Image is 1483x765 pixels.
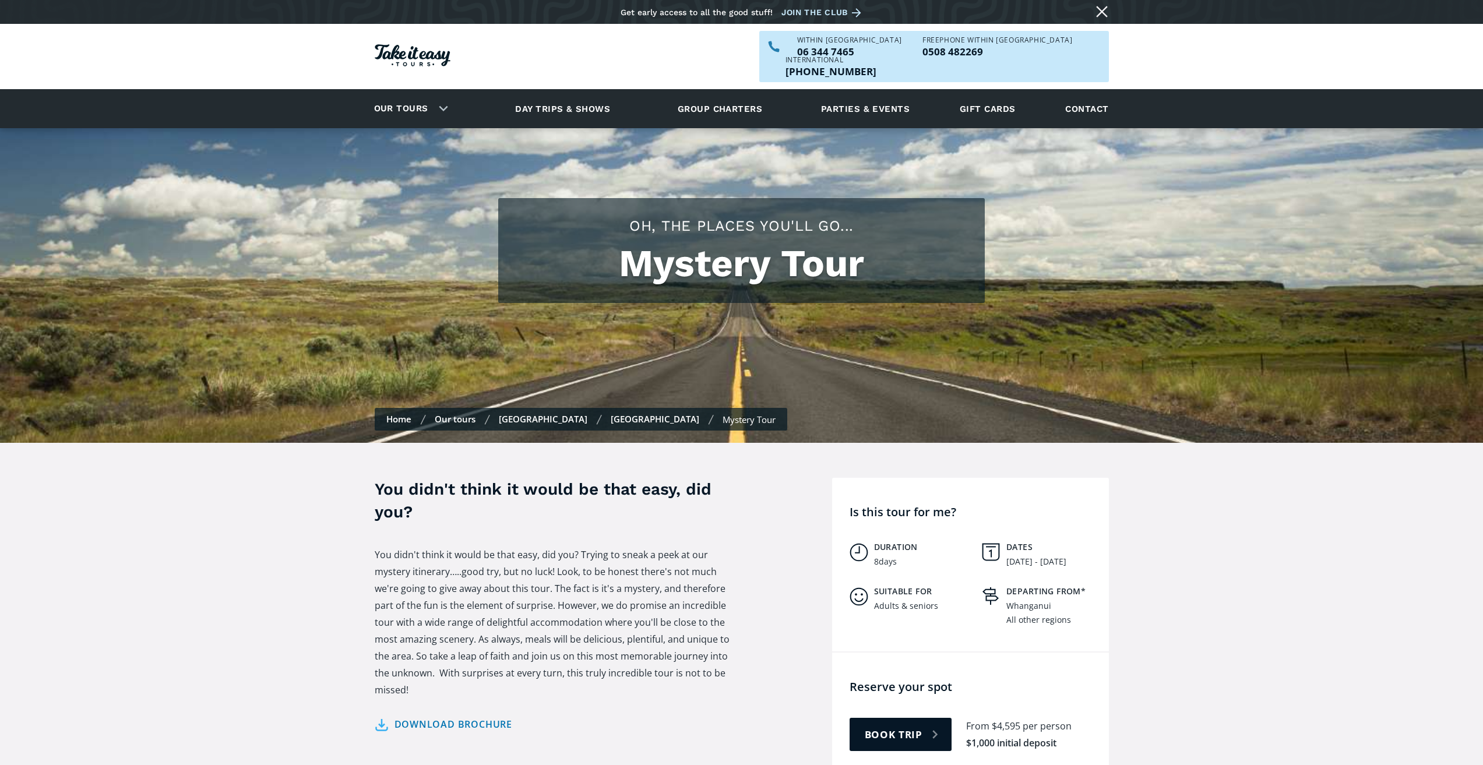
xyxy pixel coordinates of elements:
div: $1,000 [966,736,995,750]
h4: Is this tour for me? [850,504,1103,520]
a: Home [386,413,411,425]
div: Get early access to all the good stuff! [621,8,773,17]
p: [PHONE_NUMBER] [785,66,876,76]
a: Our tours [365,95,437,122]
div: 8 [874,557,879,567]
div: International [785,57,876,64]
div: From [966,720,989,733]
div: [DATE] - [DATE] [1006,557,1066,567]
div: Our tours [360,93,457,125]
h1: Mystery Tour [510,242,973,285]
a: Parties & events [815,93,915,125]
div: Whanganui [1006,601,1051,611]
a: Call us within NZ on 063447465 [797,47,902,57]
a: [GEOGRAPHIC_DATA] [611,413,699,425]
h5: Dates [1006,542,1103,552]
p: You didn't think it would be that easy, did you? Trying to sneak a peek at our mystery itinerary…... [375,547,736,699]
img: Take it easy Tours logo [375,44,450,66]
div: Freephone WITHIN [GEOGRAPHIC_DATA] [922,37,1072,44]
a: Homepage [375,38,450,75]
div: WITHIN [GEOGRAPHIC_DATA] [797,37,902,44]
div: initial deposit [997,736,1056,750]
a: Book trip [850,718,952,751]
a: Call us freephone within NZ on 0508482269 [922,47,1072,57]
div: Adults & seniors [874,601,938,611]
div: Mystery Tour [723,414,776,425]
p: 06 344 7465 [797,47,902,57]
a: Join the club [781,5,865,20]
div: $4,595 [992,720,1020,733]
h3: You didn't think it would be that easy, did you? [375,478,736,523]
a: Day trips & shows [501,93,625,125]
h5: Suitable for [874,586,971,597]
h2: Oh, the places you'll go... [510,216,973,236]
nav: Breadcrumbs [375,408,787,431]
a: Contact [1059,93,1114,125]
a: Gift cards [954,93,1021,125]
a: Our tours [435,413,475,425]
h4: Reserve your spot [850,679,1103,695]
h5: Departing from* [1006,586,1103,597]
h5: Duration [874,542,971,552]
div: per person [1023,720,1072,733]
a: Close message [1093,2,1111,21]
div: days [879,557,897,567]
a: Call us outside of NZ on +6463447465 [785,66,876,76]
a: [GEOGRAPHIC_DATA] [499,413,587,425]
a: Download brochure [375,716,513,733]
div: All other regions [1006,615,1071,625]
p: 0508 482269 [922,47,1072,57]
a: Group charters [663,93,777,125]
